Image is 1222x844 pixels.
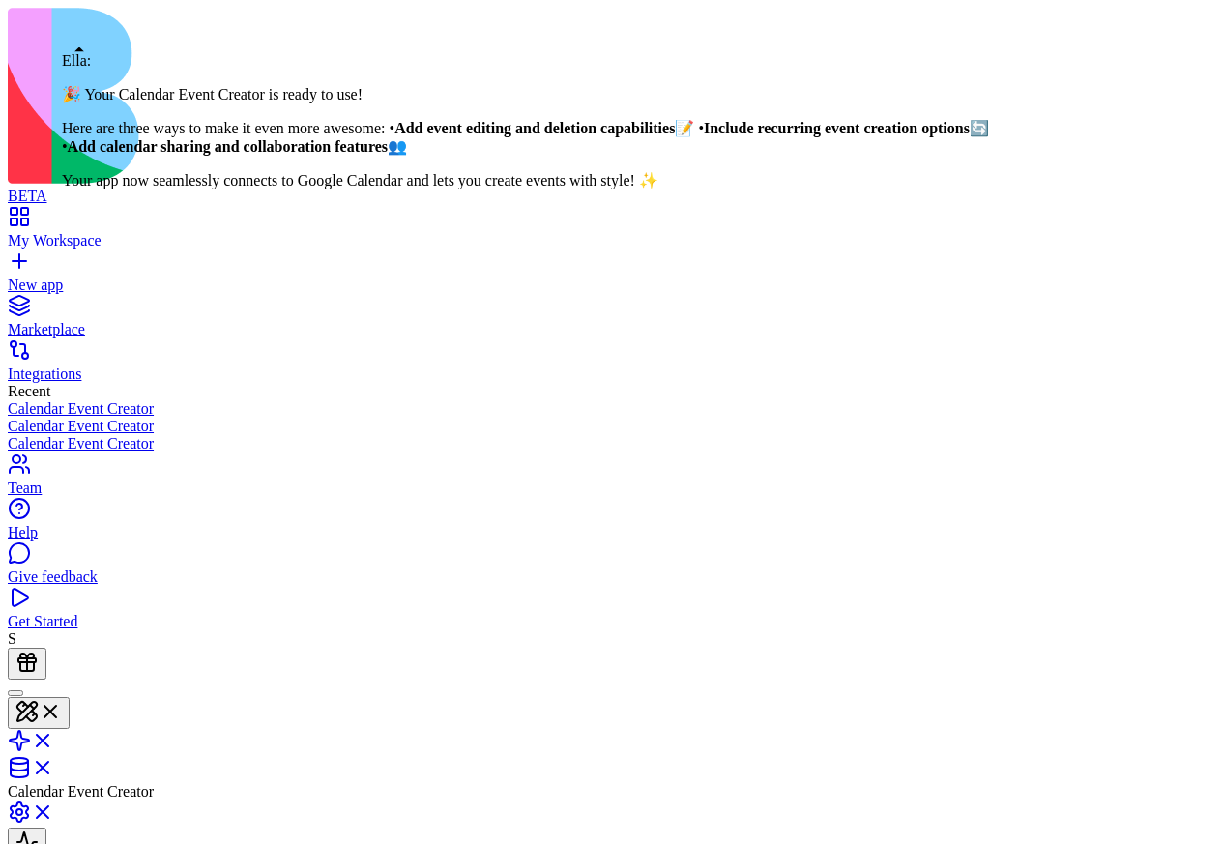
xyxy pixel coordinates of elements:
[68,138,388,155] strong: Add calendar sharing and collaboration features
[8,8,785,184] img: logo
[704,120,970,136] strong: Include recurring event creation options
[8,383,50,399] span: Recent
[8,630,16,647] span: S
[8,435,1214,452] a: Calendar Event Creator
[59,15,242,77] h1: Calendar Event Creator
[62,119,989,156] p: Here are three ways to make it even more awesome: • 📝 • 🔄 • 👥
[8,418,1214,435] a: Calendar Event Creator
[8,613,1214,630] div: Get Started
[8,188,1214,205] div: BETA
[62,85,989,103] p: 🎉 Your Calendar Event Creator is ready to use!
[8,596,1214,630] a: Get Started
[8,551,1214,586] a: Give feedback
[8,365,1214,383] div: Integrations
[8,232,1214,249] div: My Workspace
[8,348,1214,383] a: Integrations
[8,321,1214,338] div: Marketplace
[394,120,675,136] strong: Add event editing and deletion capabilities
[62,52,91,69] span: Ella:
[8,304,1214,338] a: Marketplace
[8,170,1214,205] a: BETA
[8,215,1214,249] a: My Workspace
[8,400,1214,418] a: Calendar Event Creator
[8,462,1214,497] a: Team
[8,480,1214,497] div: Team
[8,259,1214,294] a: New app
[8,783,154,800] span: Calendar Event Creator
[8,507,1214,541] a: Help
[8,276,1214,294] div: New app
[15,125,275,160] h1: My Calendar
[8,524,1214,541] div: Help
[8,568,1214,586] div: Give feedback
[62,171,989,189] p: Your app now seamlessly connects to Google Calendar and lets you create events with style! ✨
